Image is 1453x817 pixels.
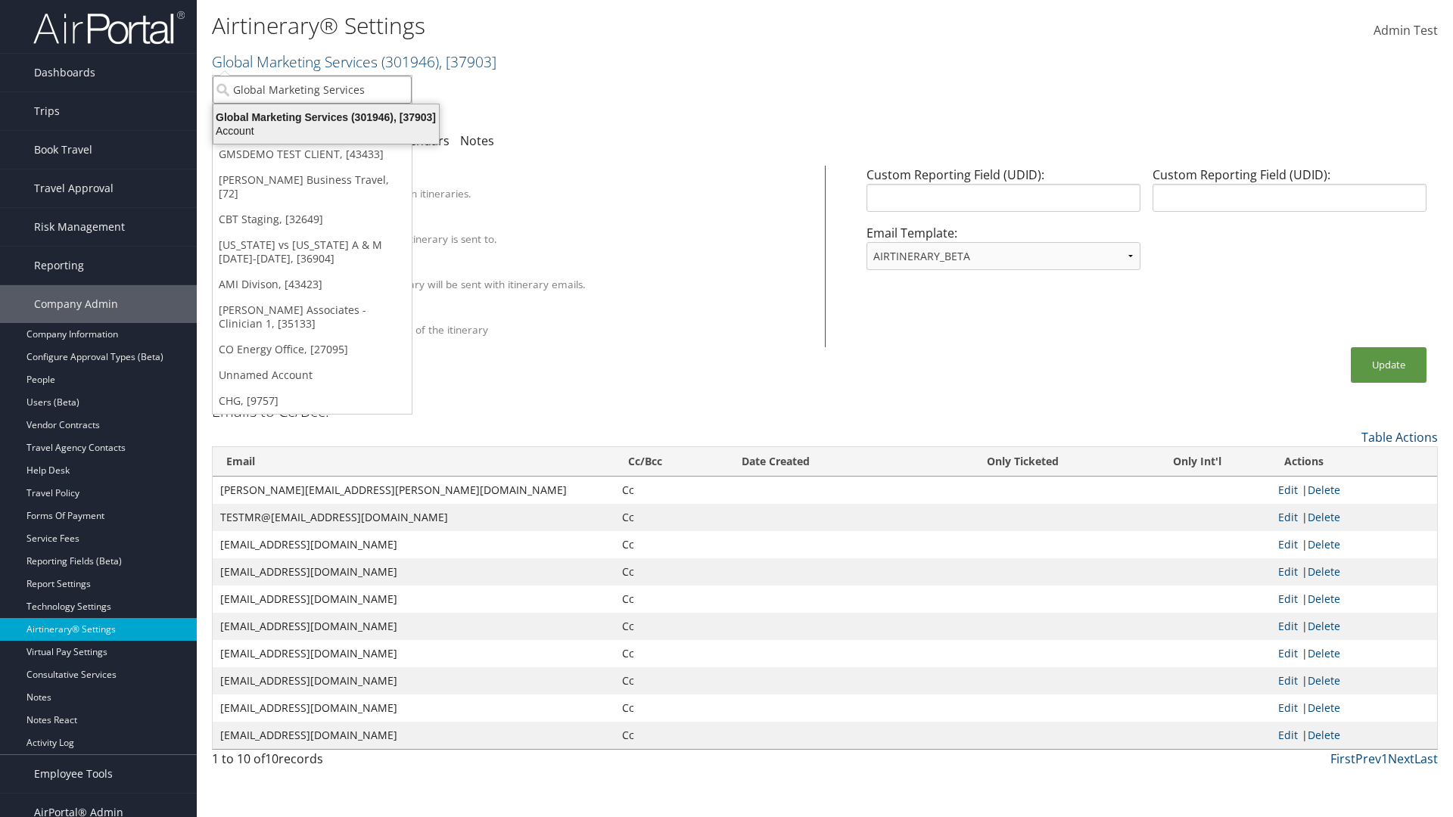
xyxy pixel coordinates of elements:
div: Custom Reporting Field (UDID): [1147,166,1433,224]
td: [EMAIL_ADDRESS][DOMAIN_NAME] [213,558,614,586]
a: Admin Test [1374,8,1438,54]
a: 1 [1381,750,1388,767]
span: Admin Test [1374,22,1438,39]
a: Prev [1355,750,1381,767]
div: Attach PDF [282,263,806,277]
span: Trips [34,92,60,130]
a: [PERSON_NAME] Associates - Clinician 1, [35133] [213,297,412,337]
a: Edit [1278,619,1298,633]
div: Show Survey [282,309,806,322]
th: Only Int'l: activate to sort column ascending [1123,447,1270,477]
a: Delete [1308,673,1340,688]
a: Edit [1278,728,1298,742]
label: A PDF version of the itinerary will be sent with itinerary emails. [282,277,586,292]
span: Employee Tools [34,755,113,793]
a: Edit [1278,537,1298,551]
a: Unnamed Account [213,362,412,388]
a: [PERSON_NAME] Business Travel, [72] [213,167,412,207]
td: [EMAIL_ADDRESS][DOMAIN_NAME] [213,531,614,558]
a: CO Energy Office, [27095] [213,337,412,362]
td: [PERSON_NAME][EMAIL_ADDRESS][PERSON_NAME][DOMAIN_NAME] [213,477,614,504]
td: Cc [614,477,728,504]
a: Delete [1308,646,1340,660]
div: Custom Reporting Field (UDID): [860,166,1147,224]
td: Cc [614,722,728,749]
span: Travel Approval [34,169,114,207]
a: GMSDEMO TEST CLIENT, [43433] [213,141,412,167]
a: Delete [1308,483,1340,497]
h1: Airtinerary® Settings [212,10,1029,42]
td: Cc [614,504,728,531]
div: Client Name [282,172,806,186]
a: Table Actions [1361,429,1438,446]
td: | [1271,722,1437,749]
span: Risk Management [34,208,125,246]
span: 10 [265,750,278,767]
td: | [1271,694,1437,722]
a: Edit [1278,483,1298,497]
a: Delete [1308,592,1340,606]
span: Company Admin [34,285,118,323]
td: | [1271,531,1437,558]
td: Cc [614,613,728,640]
td: [EMAIL_ADDRESS][DOMAIN_NAME] [213,586,614,613]
div: Override Email [282,218,806,231]
td: Cc [614,694,728,722]
a: Delete [1308,537,1340,551]
a: Delete [1308,619,1340,633]
td: Cc [614,558,728,586]
td: Cc [614,667,728,694]
a: Edit [1278,510,1298,524]
a: First [1330,750,1355,767]
div: Account [204,124,448,138]
th: Actions [1271,447,1437,477]
span: , [ 37903 ] [439,51,496,72]
a: Delete [1308,564,1340,579]
th: Cc/Bcc: activate to sort column ascending [614,447,728,477]
th: Only Ticketed: activate to sort column ascending [922,447,1124,477]
td: [EMAIL_ADDRESS][DOMAIN_NAME] [213,694,614,722]
td: | [1271,586,1437,613]
img: airportal-logo.png [33,10,185,45]
td: | [1271,504,1437,531]
a: AMI Divison, [43423] [213,272,412,297]
span: ( 301946 ) [381,51,439,72]
a: [US_STATE] vs [US_STATE] A & M [DATE]-[DATE], [36904] [213,232,412,272]
td: [EMAIL_ADDRESS][DOMAIN_NAME] [213,613,614,640]
td: [EMAIL_ADDRESS][DOMAIN_NAME] [213,722,614,749]
span: Dashboards [34,54,95,92]
span: Book Travel [34,131,92,169]
a: Delete [1308,728,1340,742]
input: Search Accounts [213,76,412,104]
a: Last [1414,750,1438,767]
a: Calendars [392,132,450,149]
td: Cc [614,640,728,667]
td: | [1271,477,1437,504]
a: Notes [460,132,494,149]
a: Edit [1278,673,1298,688]
a: Edit [1278,646,1298,660]
div: Global Marketing Services (301946), [37903] [204,110,448,124]
td: Cc [614,531,728,558]
td: | [1271,667,1437,694]
td: | [1271,613,1437,640]
div: Email Template: [860,224,1147,282]
td: Cc [614,586,728,613]
button: Update [1351,347,1427,383]
td: | [1271,558,1437,586]
a: Global Marketing Services [212,51,496,72]
a: Edit [1278,564,1298,579]
a: Next [1388,750,1414,767]
a: Delete [1308,510,1340,524]
a: CBT Staging, [32649] [213,207,412,232]
a: Edit [1278,592,1298,606]
th: Date Created: activate to sort column ascending [728,447,922,477]
div: 1 to 10 of records [212,750,509,775]
a: Edit [1278,701,1298,715]
a: Delete [1308,701,1340,715]
a: CHG, [9757] [213,388,412,414]
td: [EMAIL_ADDRESS][DOMAIN_NAME] [213,667,614,694]
span: Reporting [34,247,84,284]
td: [EMAIL_ADDRESS][DOMAIN_NAME] [213,640,614,667]
td: TESTMR@[EMAIL_ADDRESS][DOMAIN_NAME] [213,504,614,531]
